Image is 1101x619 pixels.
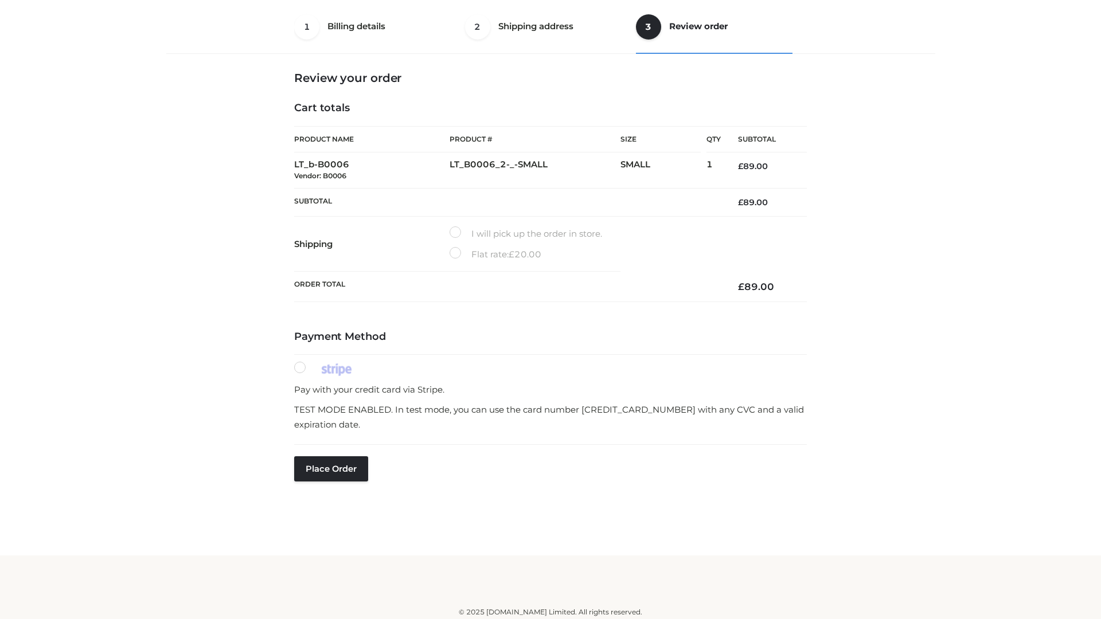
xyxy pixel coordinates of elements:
p: TEST MODE ENABLED. In test mode, you can use the card number [CREDIT_CARD_NUMBER] with any CVC an... [294,402,807,432]
th: Shipping [294,217,450,272]
span: £ [509,249,514,260]
th: Order Total [294,272,721,302]
label: Flat rate: [450,247,541,262]
bdi: 89.00 [738,197,768,207]
th: Subtotal [294,188,721,216]
bdi: 20.00 [509,249,541,260]
p: Pay with your credit card via Stripe. [294,382,807,397]
th: Size [620,127,701,152]
th: Subtotal [721,127,807,152]
div: © 2025 [DOMAIN_NAME] Limited. All rights reserved. [170,606,931,618]
h4: Payment Method [294,331,807,343]
td: LT_B0006_2-_-SMALL [450,152,620,189]
td: SMALL [620,152,706,189]
bdi: 89.00 [738,161,768,171]
th: Qty [706,126,721,152]
td: 1 [706,152,721,189]
th: Product Name [294,126,450,152]
span: £ [738,281,744,292]
td: LT_b-B0006 [294,152,450,189]
bdi: 89.00 [738,281,774,292]
th: Product # [450,126,620,152]
h3: Review your order [294,71,807,85]
small: Vendor: B0006 [294,171,346,180]
span: £ [738,197,743,207]
span: £ [738,161,743,171]
button: Place order [294,456,368,481]
label: I will pick up the order in store. [450,226,602,241]
h4: Cart totals [294,102,807,115]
